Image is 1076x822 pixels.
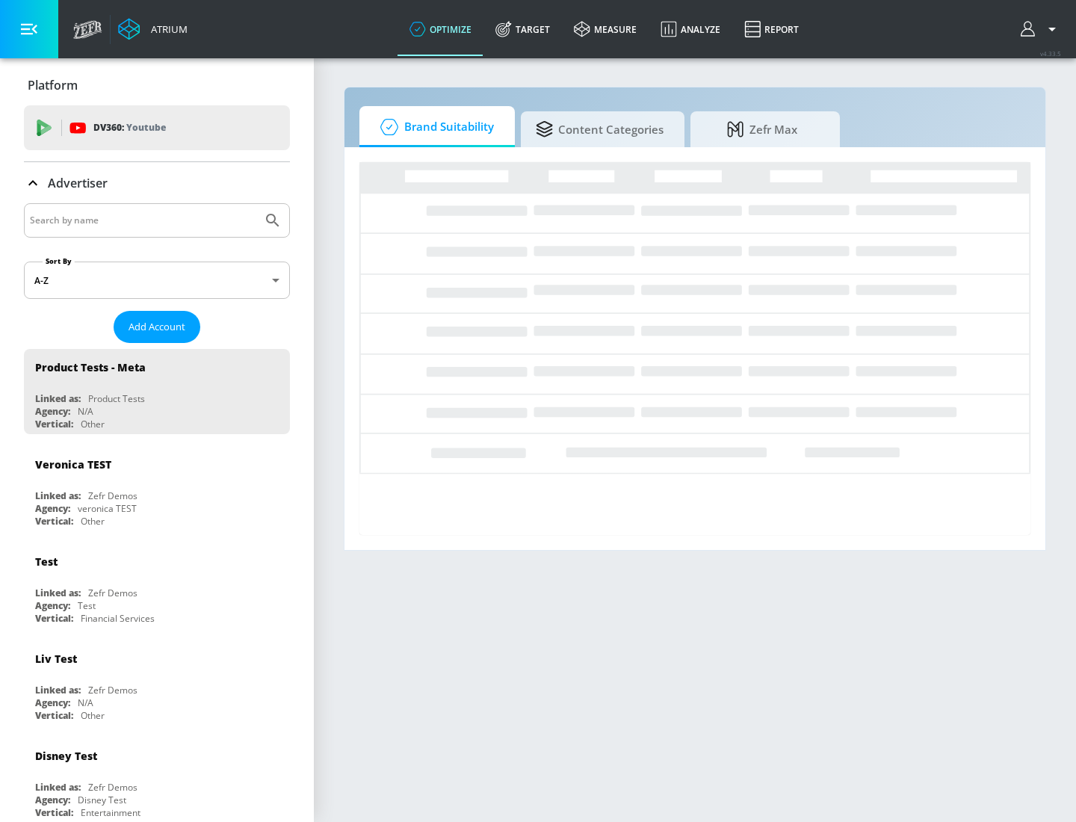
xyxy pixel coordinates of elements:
[35,502,70,515] div: Agency:
[30,211,256,230] input: Search by name
[118,18,188,40] a: Atrium
[88,392,145,405] div: Product Tests
[35,709,73,722] div: Vertical:
[81,612,155,625] div: Financial Services
[81,418,105,430] div: Other
[562,2,649,56] a: measure
[88,684,137,696] div: Zefr Demos
[35,612,73,625] div: Vertical:
[88,587,137,599] div: Zefr Demos
[43,256,75,266] label: Sort By
[78,599,96,612] div: Test
[24,543,290,628] div: TestLinked as:Zefr DemosAgency:TestVertical:Financial Services
[88,489,137,502] div: Zefr Demos
[81,709,105,722] div: Other
[48,175,108,191] p: Advertiser
[35,599,70,612] div: Agency:
[145,22,188,36] div: Atrium
[24,349,290,434] div: Product Tests - MetaLinked as:Product TestsAgency:N/AVertical:Other
[35,489,81,502] div: Linked as:
[536,111,664,147] span: Content Categories
[24,640,290,726] div: Liv TestLinked as:Zefr DemosAgency:N/AVertical:Other
[93,120,166,136] p: DV360:
[81,806,140,819] div: Entertainment
[78,405,93,418] div: N/A
[35,696,70,709] div: Agency:
[35,781,81,794] div: Linked as:
[126,120,166,135] p: Youtube
[35,749,97,763] div: Disney Test
[35,684,81,696] div: Linked as:
[24,446,290,531] div: Veronica TESTLinked as:Zefr DemosAgency:veronica TESTVertical:Other
[78,794,126,806] div: Disney Test
[88,781,137,794] div: Zefr Demos
[78,502,137,515] div: veronica TEST
[35,418,73,430] div: Vertical:
[78,696,93,709] div: N/A
[35,515,73,528] div: Vertical:
[24,262,290,299] div: A-Z
[35,405,70,418] div: Agency:
[35,587,81,599] div: Linked as:
[35,554,58,569] div: Test
[35,360,146,374] div: Product Tests - Meta
[732,2,811,56] a: Report
[35,794,70,806] div: Agency:
[24,64,290,106] div: Platform
[24,162,290,204] div: Advertiser
[398,2,483,56] a: optimize
[81,515,105,528] div: Other
[35,457,111,472] div: Veronica TEST
[649,2,732,56] a: Analyze
[483,2,562,56] a: Target
[1040,49,1061,58] span: v 4.33.5
[28,77,78,93] p: Platform
[129,318,185,336] span: Add Account
[35,392,81,405] div: Linked as:
[35,652,77,666] div: Liv Test
[705,111,819,147] span: Zefr Max
[374,109,494,145] span: Brand Suitability
[24,105,290,150] div: DV360: Youtube
[114,311,200,343] button: Add Account
[35,806,73,819] div: Vertical:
